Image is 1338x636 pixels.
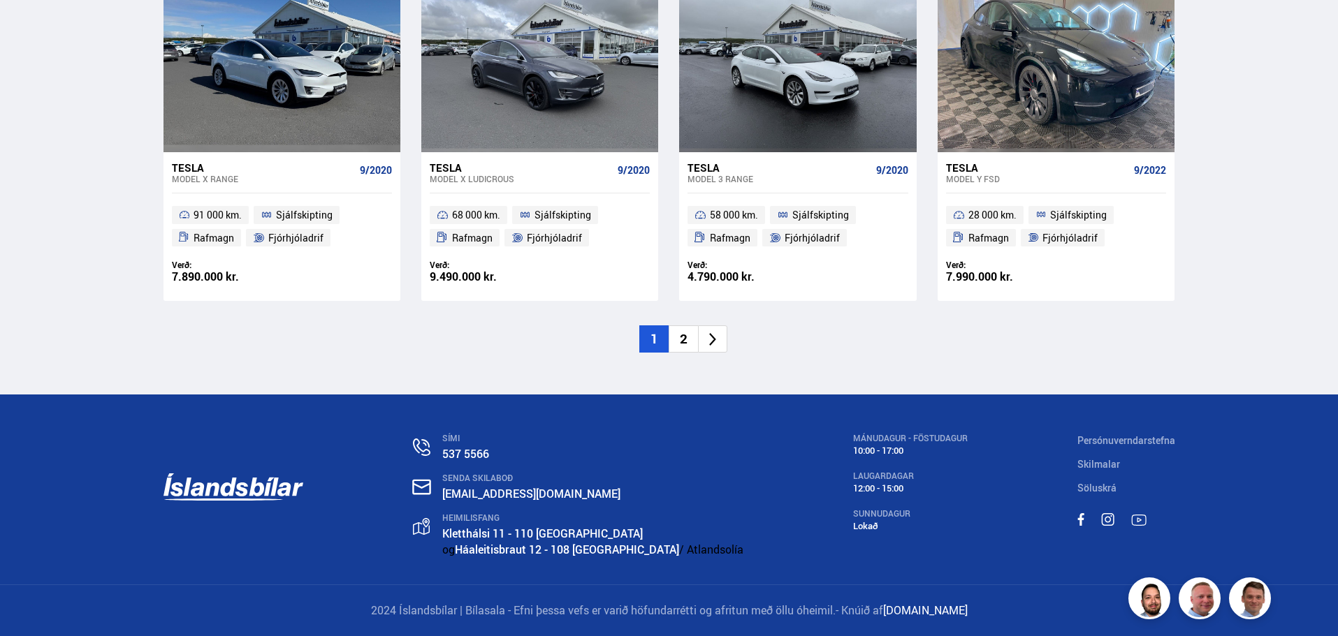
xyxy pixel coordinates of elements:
[853,521,968,531] div: Lokað
[163,152,400,302] a: Tesla Model X RANGE 9/2020 91 000 km. Sjálfskipting Rafmagn Fjórhjóladrif Verð: 7.890.000 kr.
[1042,230,1098,246] span: Fjórhjóladrif
[442,513,743,523] div: HEIMILISFANG
[412,479,431,495] img: nHj8e-n-aHgjukTg.svg
[360,165,392,176] span: 9/2020
[421,152,658,302] a: Tesla Model X LUDICROUS 9/2020 68 000 km. Sjálfskipting Rafmagn Fjórhjóladrif Verð: 9.490.000 kr.
[452,230,493,246] span: Rafmagn
[172,161,354,174] div: Tesla
[163,602,1175,619] p: 2024 Íslandsbílar | Bílasala - Efni þessa vefs er varið höfundarrétti og afritun með öllu óheimil.
[452,207,500,223] span: 68 000 km.
[618,165,650,176] span: 9/2020
[853,445,968,456] div: 10:00 - 17:00
[853,434,968,443] div: MÁNUDAGUR - FÖSTUDAGUR
[442,526,643,541] a: Kletthálsi 11 - 110 [GEOGRAPHIC_DATA]
[883,602,968,618] a: [DOMAIN_NAME]
[1130,579,1172,621] img: nhp88E3Fdnt1Opn2.png
[442,486,620,501] a: [EMAIL_ADDRESS][DOMAIN_NAME]
[946,161,1128,174] div: Tesla
[194,230,234,246] span: Rafmagn
[836,602,883,618] span: - Knúið af
[853,471,968,481] div: LAUGARDAGAR
[710,230,750,246] span: Rafmagn
[1077,434,1175,447] a: Persónuverndarstefna
[688,271,798,283] div: 4.790.000 kr.
[1134,165,1166,176] span: 9/2022
[442,446,489,461] a: 537 5566
[688,161,870,174] div: Tesla
[946,271,1056,283] div: 7.990.000 kr.
[1181,579,1223,621] img: siFngHWaQ9KaOqBr.png
[853,509,968,519] div: SUNNUDAGUR
[1077,457,1120,471] a: Skilmalar
[968,230,1009,246] span: Rafmagn
[639,325,669,353] li: 1
[11,6,53,47] button: Opna LiveChat spjallviðmót
[430,161,612,174] div: Tesla
[968,207,1017,223] span: 28 000 km.
[535,207,591,223] span: Sjálfskipting
[679,152,916,302] a: Tesla Model 3 RANGE 9/2020 58 000 km. Sjálfskipting Rafmagn Fjórhjóladrif Verð: 4.790.000 kr.
[172,260,282,270] div: Verð:
[792,207,849,223] span: Sjálfskipting
[430,174,612,184] div: Model X LUDICROUS
[442,473,743,483] div: SENDA SKILABOÐ
[276,207,333,223] span: Sjálfskipting
[946,174,1128,184] div: Model Y FSD
[1231,579,1273,621] img: FbJEzSuNWCJXmdc-.webp
[413,438,430,456] img: n0V2lOsqF3l1V2iz.svg
[669,325,698,353] li: 2
[172,271,282,283] div: 7.890.000 kr.
[785,230,840,246] span: Fjórhjóladrif
[946,260,1056,270] div: Verð:
[268,230,323,246] span: Fjórhjóladrif
[172,174,354,184] div: Model X RANGE
[710,207,758,223] span: 58 000 km.
[455,542,679,557] a: Háaleitisbraut 12 - 108 [GEOGRAPHIC_DATA]
[876,165,908,176] span: 9/2020
[853,483,968,494] div: 12:00 - 15:00
[688,174,870,184] div: Model 3 RANGE
[442,434,743,443] div: SÍMI
[1077,481,1117,494] a: Söluskrá
[430,271,540,283] div: 9.490.000 kr.
[1050,207,1107,223] span: Sjálfskipting
[938,152,1175,302] a: Tesla Model Y FSD 9/2022 28 000 km. Sjálfskipting Rafmagn Fjórhjóladrif Verð: 7.990.000 kr.
[194,207,242,223] span: 91 000 km.
[442,542,743,558] p: og / Atlandsolía
[430,260,540,270] div: Verð:
[527,230,582,246] span: Fjórhjóladrif
[688,260,798,270] div: Verð:
[413,518,430,535] img: gp4YpyYFnEr45R34.svg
